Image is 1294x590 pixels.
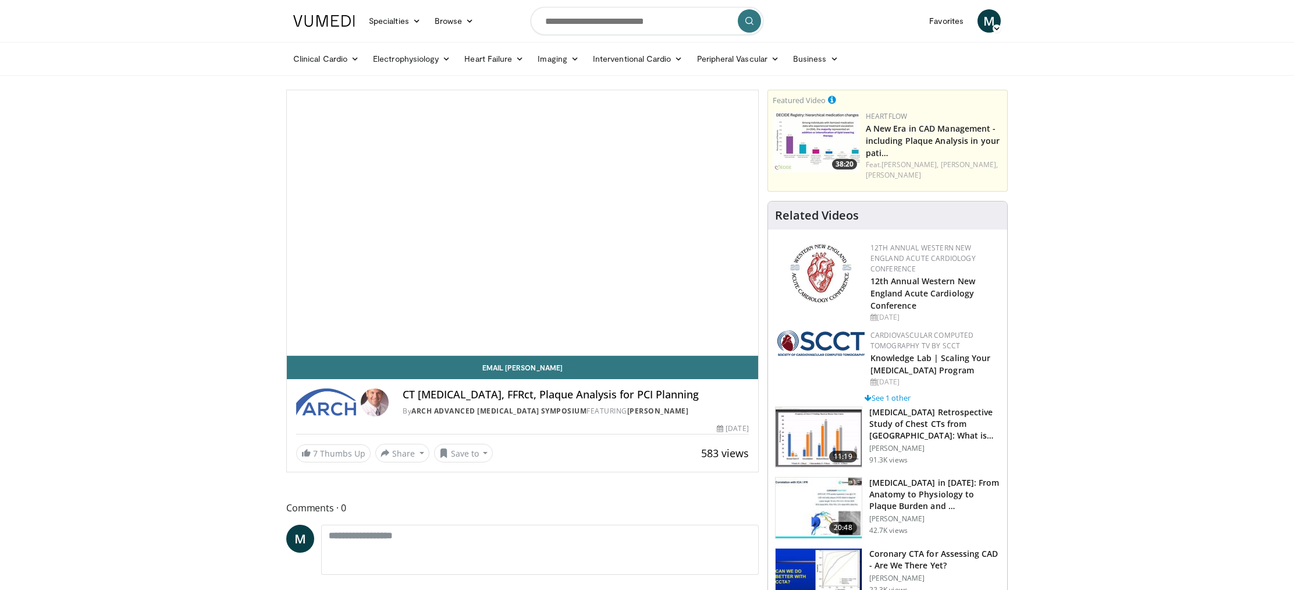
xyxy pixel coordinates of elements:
input: Search topics, interventions [531,7,763,35]
a: Interventional Cardio [586,47,690,70]
a: 11:19 [MEDICAL_DATA] Retrospective Study of Chest CTs from [GEOGRAPHIC_DATA]: What is the Re… [PE... [775,407,1000,468]
a: M [977,9,1001,33]
a: 12th Annual Western New England Acute Cardiology Conference [870,275,975,311]
a: [PERSON_NAME], [941,160,998,169]
span: 38:20 [832,159,857,169]
span: 11:19 [829,451,857,462]
p: [PERSON_NAME] [869,574,1000,583]
a: Browse [428,9,481,33]
a: [PERSON_NAME] [627,406,689,416]
span: Comments 0 [286,500,759,515]
div: [DATE] [870,312,998,323]
div: By FEATURING [403,406,748,416]
a: Knowledge Lab | Scaling Your [MEDICAL_DATA] Program [870,352,991,376]
p: 91.3K views [869,455,908,465]
small: Featured Video [773,95,826,105]
span: 20:48 [829,522,857,534]
img: c2eb46a3-50d3-446d-a553-a9f8510c7760.150x105_q85_crop-smart_upscale.jpg [776,407,862,468]
a: ARCH Advanced [MEDICAL_DATA] Symposium [411,406,586,416]
a: M [286,525,314,553]
a: Specialties [362,9,428,33]
h3: [MEDICAL_DATA] in [DATE]: From Anatomy to Physiology to Plaque Burden and … [869,477,1000,512]
a: Favorites [922,9,971,33]
span: 583 views [701,446,749,460]
p: [PERSON_NAME] [869,514,1000,524]
a: Imaging [531,47,586,70]
p: [PERSON_NAME] [869,444,1000,453]
img: 0954f259-7907-4053-a817-32a96463ecc8.png.150x105_q85_autocrop_double_scale_upscale_version-0.2.png [788,243,853,304]
button: Share [375,444,429,462]
a: [PERSON_NAME], [881,160,938,169]
img: ARCH Advanced Revascularization Symposium [296,388,356,416]
img: Avatar [361,388,389,416]
a: Peripheral Vascular [690,47,786,70]
a: Cardiovascular Computed Tomography TV by SCCT [870,330,974,351]
a: See 1 other [865,393,911,403]
span: 7 [313,448,318,459]
img: 823da73b-7a00-425d-bb7f-45c8b03b10c3.150x105_q85_crop-smart_upscale.jpg [776,478,862,538]
a: Clinical Cardio [286,47,366,70]
a: 38:20 [773,111,860,172]
a: 20:48 [MEDICAL_DATA] in [DATE]: From Anatomy to Physiology to Plaque Burden and … [PERSON_NAME] 4... [775,477,1000,539]
a: 7 Thumbs Up [296,444,371,462]
a: Heart Failure [457,47,531,70]
a: A New Era in CAD Management - including Plaque Analysis in your pati… [866,123,1000,158]
img: VuMedi Logo [293,15,355,27]
img: 738d0e2d-290f-4d89-8861-908fb8b721dc.150x105_q85_crop-smart_upscale.jpg [773,111,860,172]
h3: Coronary CTA for Assessing CAD - Are We There Yet? [869,548,1000,571]
button: Save to [434,444,493,462]
a: Email [PERSON_NAME] [287,356,758,379]
img: 51a70120-4f25-49cc-93a4-67582377e75f.png.150x105_q85_autocrop_double_scale_upscale_version-0.2.png [777,330,865,356]
h4: CT [MEDICAL_DATA], FFRct, Plaque Analysis for PCI Planning [403,388,748,401]
h4: Related Videos [775,209,859,222]
a: Electrophysiology [366,47,457,70]
video-js: Video Player [287,90,758,356]
h3: [MEDICAL_DATA] Retrospective Study of Chest CTs from [GEOGRAPHIC_DATA]: What is the Re… [869,407,1000,441]
a: Business [786,47,845,70]
p: 42.7K views [869,526,908,535]
div: Feat. [866,160,1003,181]
a: Heartflow [866,111,908,121]
a: 12th Annual Western New England Acute Cardiology Conference [870,243,976,274]
div: [DATE] [717,423,748,434]
a: [PERSON_NAME] [866,170,921,180]
div: [DATE] [870,377,998,387]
